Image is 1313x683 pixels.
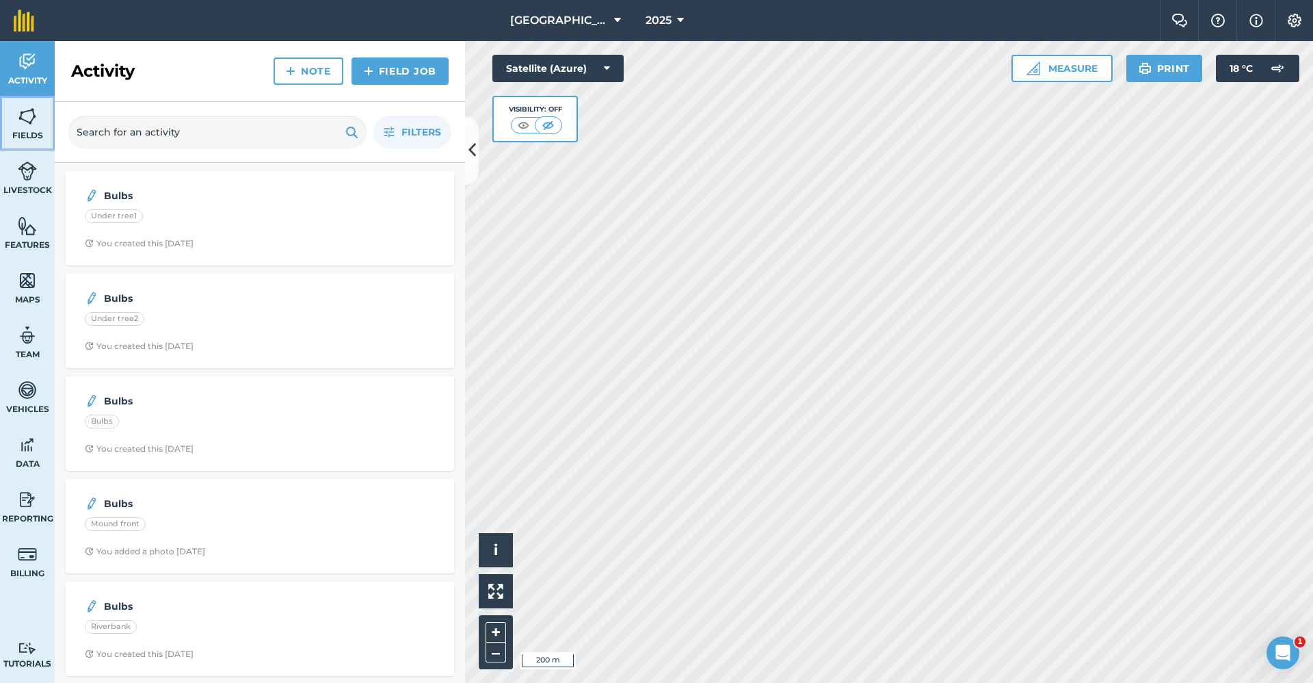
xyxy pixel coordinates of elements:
img: Clock with arrow pointing clockwise [85,444,94,453]
div: You created this [DATE] [85,238,194,249]
a: BulbsUnder tree2Clock with arrow pointing clockwiseYou created this [DATE] [74,282,446,360]
img: svg+xml;base64,PHN2ZyB4bWxucz0iaHR0cDovL3d3dy53My5vcmcvMjAwMC9zdmciIHdpZHRoPSI1MCIgaGVpZ2h0PSI0MC... [540,118,557,132]
span: 18 ° C [1230,55,1253,82]
div: You created this [DATE] [85,443,194,454]
img: svg+xml;base64,PD94bWwgdmVyc2lvbj0iMS4wIiBlbmNvZGluZz0idXRmLTgiPz4KPCEtLSBHZW5lcmF0b3I6IEFkb2JlIE... [18,435,37,455]
button: i [479,533,513,567]
img: svg+xml;base64,PHN2ZyB4bWxucz0iaHR0cDovL3d3dy53My5vcmcvMjAwMC9zdmciIHdpZHRoPSIxNyIgaGVpZ2h0PSIxNy... [1249,12,1263,29]
img: Four arrows, one pointing top left, one top right, one bottom right and the last bottom left [488,584,503,599]
a: BulbsUnder tree1Clock with arrow pointing clockwiseYou created this [DATE] [74,179,446,257]
div: You created this [DATE] [85,341,194,352]
strong: Bulbs [104,394,321,409]
div: Mound front [85,517,146,531]
img: svg+xml;base64,PD94bWwgdmVyc2lvbj0iMS4wIiBlbmNvZGluZz0idXRmLTgiPz4KPCEtLSBHZW5lcmF0b3I6IEFkb2JlIE... [85,393,98,409]
h2: Activity [71,60,135,82]
span: Filters [401,125,441,140]
img: svg+xml;base64,PHN2ZyB4bWxucz0iaHR0cDovL3d3dy53My5vcmcvMjAwMC9zdmciIHdpZHRoPSIxOSIgaGVpZ2h0PSIyNC... [1139,60,1152,77]
img: Clock with arrow pointing clockwise [85,341,94,350]
div: Bulbs [85,415,119,428]
img: svg+xml;base64,PD94bWwgdmVyc2lvbj0iMS4wIiBlbmNvZGluZz0idXRmLTgiPz4KPCEtLSBHZW5lcmF0b3I6IEFkb2JlIE... [18,325,37,346]
a: BulbsRiverbankClock with arrow pointing clockwiseYou created this [DATE] [74,590,446,668]
img: svg+xml;base64,PHN2ZyB4bWxucz0iaHR0cDovL3d3dy53My5vcmcvMjAwMC9zdmciIHdpZHRoPSI1MCIgaGVpZ2h0PSI0MC... [515,118,532,132]
img: A cog icon [1286,14,1303,27]
div: Visibility: Off [509,104,562,115]
img: svg+xml;base64,PD94bWwgdmVyc2lvbj0iMS4wIiBlbmNvZGluZz0idXRmLTgiPz4KPCEtLSBHZW5lcmF0b3I6IEFkb2JlIE... [18,642,37,655]
input: Search for an activity [68,116,367,149]
div: Riverbank [85,620,137,634]
button: – [486,643,506,662]
img: svg+xml;base64,PD94bWwgdmVyc2lvbj0iMS4wIiBlbmNvZGluZz0idXRmLTgiPz4KPCEtLSBHZW5lcmF0b3I6IEFkb2JlIE... [18,489,37,510]
img: svg+xml;base64,PHN2ZyB4bWxucz0iaHR0cDovL3d3dy53My5vcmcvMjAwMC9zdmciIHdpZHRoPSIxOSIgaGVpZ2h0PSIyNC... [345,124,358,140]
button: Print [1126,55,1203,82]
img: Ruler icon [1026,62,1040,75]
img: svg+xml;base64,PHN2ZyB4bWxucz0iaHR0cDovL3d3dy53My5vcmcvMjAwMC9zdmciIHdpZHRoPSIxNCIgaGVpZ2h0PSIyNC... [364,63,373,79]
button: Measure [1011,55,1113,82]
button: Filters [373,116,451,149]
div: Under tree1 [85,209,143,223]
img: svg+xml;base64,PD94bWwgdmVyc2lvbj0iMS4wIiBlbmNvZGluZz0idXRmLTgiPz4KPCEtLSBHZW5lcmF0b3I6IEFkb2JlIE... [18,161,37,181]
div: You created this [DATE] [85,649,194,660]
img: svg+xml;base64,PD94bWwgdmVyc2lvbj0iMS4wIiBlbmNvZGluZz0idXRmLTgiPz4KPCEtLSBHZW5lcmF0b3I6IEFkb2JlIE... [85,495,98,512]
img: svg+xml;base64,PD94bWwgdmVyc2lvbj0iMS4wIiBlbmNvZGluZz0idXRmLTgiPz4KPCEtLSBHZW5lcmF0b3I6IEFkb2JlIE... [85,598,98,615]
img: Two speech bubbles overlapping with the left bubble in the forefront [1171,14,1188,27]
img: Clock with arrow pointing clockwise [85,649,94,658]
a: Field Job [352,57,449,85]
div: Under tree2 [85,312,144,326]
img: svg+xml;base64,PHN2ZyB4bWxucz0iaHR0cDovL3d3dy53My5vcmcvMjAwMC9zdmciIHdpZHRoPSI1NiIgaGVpZ2h0PSI2MC... [18,270,37,291]
button: 18 °C [1216,55,1299,82]
span: 2025 [646,12,672,29]
img: svg+xml;base64,PHN2ZyB4bWxucz0iaHR0cDovL3d3dy53My5vcmcvMjAwMC9zdmciIHdpZHRoPSI1NiIgaGVpZ2h0PSI2MC... [18,106,37,127]
a: Note [274,57,343,85]
button: Satellite (Azure) [492,55,624,82]
img: svg+xml;base64,PD94bWwgdmVyc2lvbj0iMS4wIiBlbmNvZGluZz0idXRmLTgiPz4KPCEtLSBHZW5lcmF0b3I6IEFkb2JlIE... [18,51,37,72]
div: You added a photo [DATE] [85,546,205,557]
img: svg+xml;base64,PD94bWwgdmVyc2lvbj0iMS4wIiBlbmNvZGluZz0idXRmLTgiPz4KPCEtLSBHZW5lcmF0b3I6IEFkb2JlIE... [85,188,98,204]
img: Clock with arrow pointing clockwise [85,547,94,556]
img: fieldmargin Logo [14,10,34,31]
iframe: Intercom live chat [1266,636,1299,669]
strong: Bulbs [104,291,321,306]
strong: Bulbs [104,188,321,203]
img: svg+xml;base64,PHN2ZyB4bWxucz0iaHR0cDovL3d3dy53My5vcmcvMjAwMC9zdmciIHdpZHRoPSIxNCIgaGVpZ2h0PSIyNC... [286,63,295,79]
span: i [494,541,498,558]
img: svg+xml;base64,PD94bWwgdmVyc2lvbj0iMS4wIiBlbmNvZGluZz0idXRmLTgiPz4KPCEtLSBHZW5lcmF0b3I6IEFkb2JlIE... [18,380,37,400]
a: BulbsBulbsClock with arrow pointing clockwiseYou created this [DATE] [74,385,446,463]
strong: Bulbs [104,496,321,511]
img: svg+xml;base64,PD94bWwgdmVyc2lvbj0iMS4wIiBlbmNvZGluZz0idXRmLTgiPz4KPCEtLSBHZW5lcmF0b3I6IEFkb2JlIE... [1264,55,1291,82]
strong: Bulbs [104,599,321,614]
img: A question mark icon [1210,14,1226,27]
img: Clock with arrow pointing clockwise [85,239,94,248]
a: BulbsMound frontClock with arrow pointing clockwiseYou added a photo [DATE] [74,487,446,565]
button: + [486,622,506,643]
span: 1 [1295,636,1305,647]
img: svg+xml;base64,PHN2ZyB4bWxucz0iaHR0cDovL3d3dy53My5vcmcvMjAwMC9zdmciIHdpZHRoPSI1NiIgaGVpZ2h0PSI2MC... [18,216,37,236]
img: svg+xml;base64,PD94bWwgdmVyc2lvbj0iMS4wIiBlbmNvZGluZz0idXRmLTgiPz4KPCEtLSBHZW5lcmF0b3I6IEFkb2JlIE... [85,290,98,307]
span: [GEOGRAPHIC_DATA] (Gardens) [510,12,609,29]
img: svg+xml;base64,PD94bWwgdmVyc2lvbj0iMS4wIiBlbmNvZGluZz0idXRmLTgiPz4KPCEtLSBHZW5lcmF0b3I6IEFkb2JlIE... [18,544,37,565]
